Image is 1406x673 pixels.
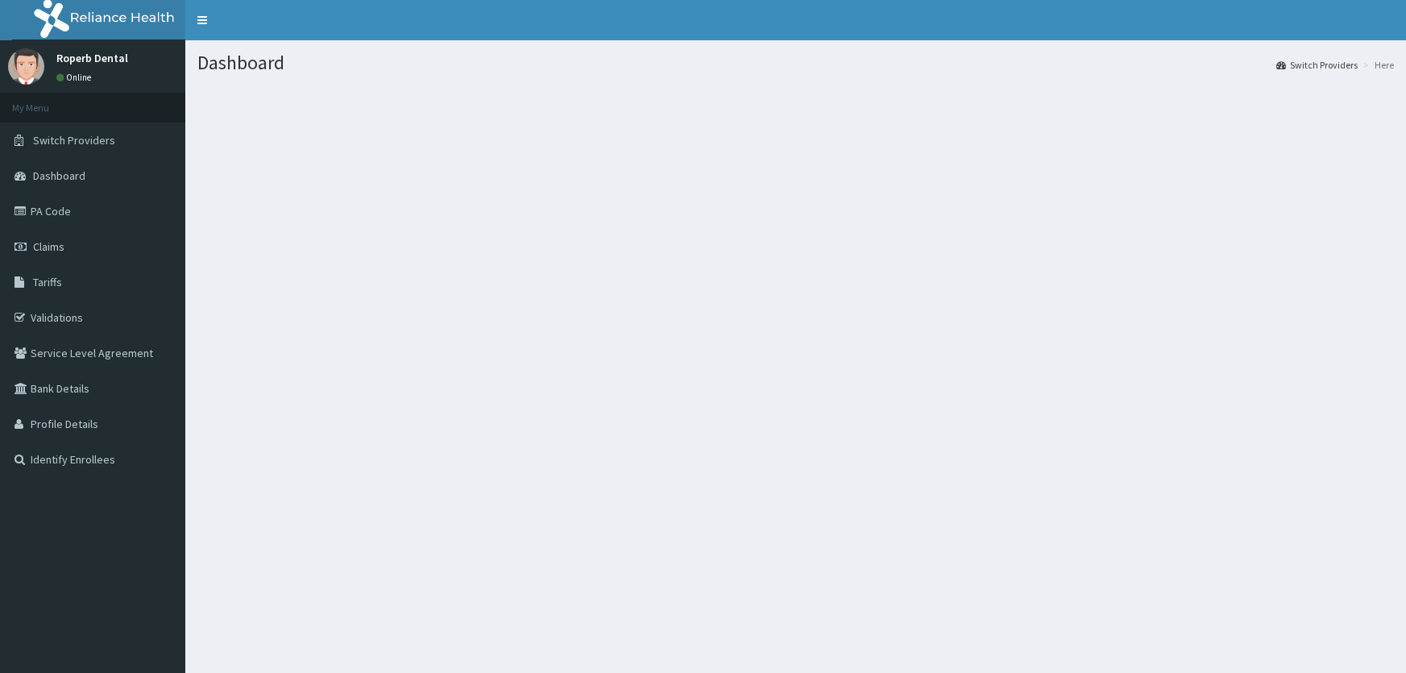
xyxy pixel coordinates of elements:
[33,239,64,254] span: Claims
[56,52,128,64] p: Roperb Dental
[33,133,115,147] span: Switch Providers
[1359,58,1394,72] li: Here
[56,72,95,83] a: Online
[33,275,62,289] span: Tariffs
[197,52,1394,73] h1: Dashboard
[33,168,85,183] span: Dashboard
[1276,58,1358,72] a: Switch Providers
[8,48,44,85] img: User Image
